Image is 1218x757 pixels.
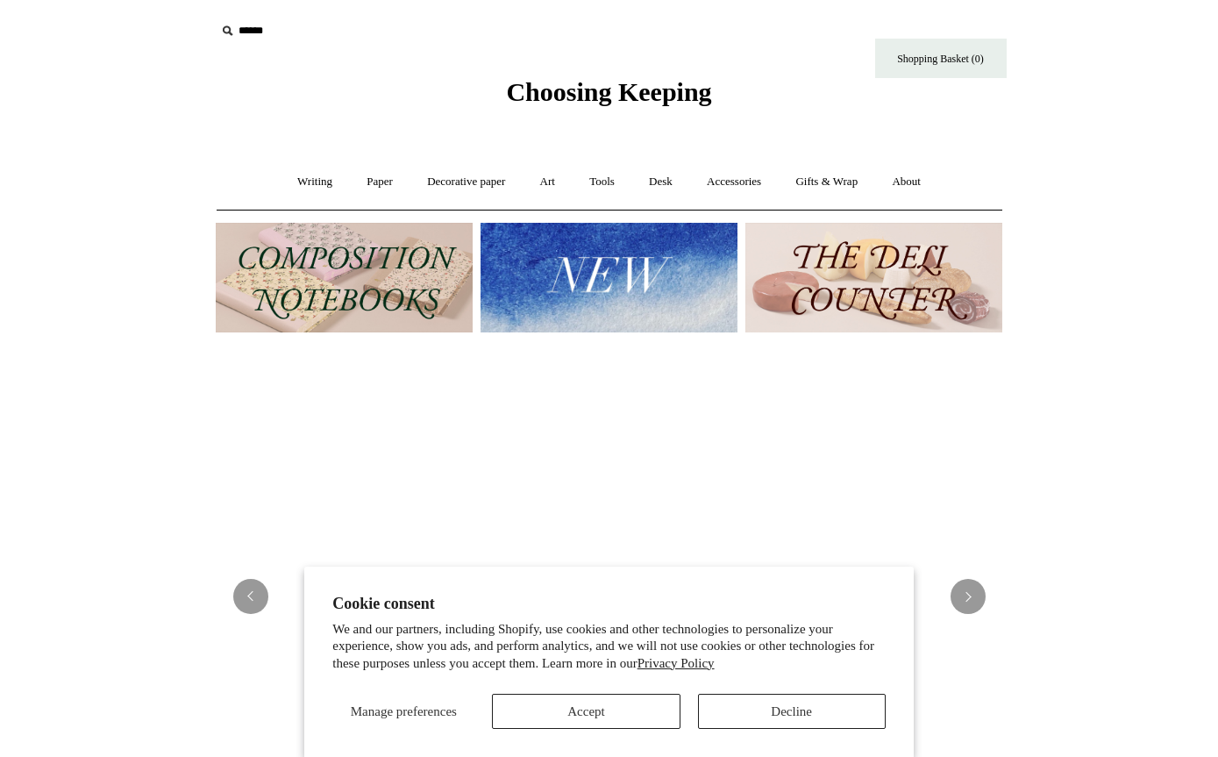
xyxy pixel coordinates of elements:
span: Manage preferences [351,704,457,718]
p: We and our partners, including Shopify, use cookies and other technologies to personalize your ex... [332,621,886,673]
button: Accept [492,694,680,729]
a: Writing [281,159,348,205]
h2: Cookie consent [332,595,886,613]
a: Paper [351,159,409,205]
img: New.jpg__PID:f73bdf93-380a-4a35-bcfe-7823039498e1 [481,223,737,332]
a: Tools [573,159,630,205]
a: Decorative paper [411,159,521,205]
a: Accessories [691,159,777,205]
button: Manage preferences [332,694,474,729]
button: Decline [698,694,886,729]
img: 202302 Composition ledgers.jpg__PID:69722ee6-fa44-49dd-a067-31375e5d54ec [216,223,473,332]
button: Previous [233,579,268,614]
a: Gifts & Wrap [780,159,873,205]
img: The Deli Counter [745,223,1002,332]
a: About [876,159,937,205]
button: Next [951,579,986,614]
a: Art [524,159,571,205]
a: Desk [633,159,688,205]
span: Choosing Keeping [506,77,711,106]
a: Privacy Policy [637,656,715,670]
a: Choosing Keeping [506,91,711,104]
a: Shopping Basket (0) [875,39,1007,78]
